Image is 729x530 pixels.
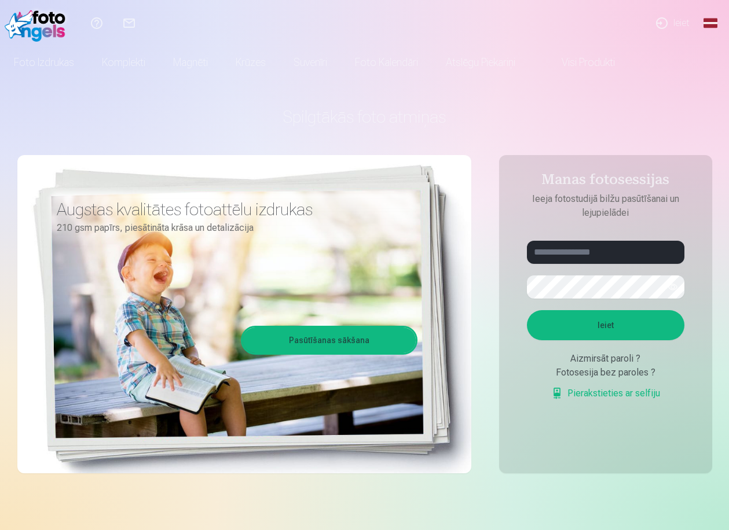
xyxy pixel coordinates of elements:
p: Ieeja fotostudijā bilžu pasūtīšanai un lejupielādei [515,192,696,220]
a: Krūzes [222,46,280,79]
a: Suvenīri [280,46,341,79]
div: Aizmirsāt paroli ? [527,352,684,366]
p: 210 gsm papīrs, piesātināta krāsa un detalizācija [57,220,409,236]
a: Komplekti [88,46,159,79]
button: Ieiet [527,310,684,340]
a: Atslēgu piekariņi [432,46,529,79]
div: Fotosesija bez paroles ? [527,366,684,380]
h4: Manas fotosessijas [515,171,696,192]
a: Magnēti [159,46,222,79]
a: Foto kalendāri [341,46,432,79]
h1: Spilgtākās foto atmiņas [17,106,712,127]
a: Visi produkti [529,46,629,79]
a: Pasūtīšanas sākšana [243,327,416,353]
a: Pierakstieties ar selfiju [551,387,660,400]
img: /fa1 [5,5,71,42]
h3: Augstas kvalitātes fotoattēlu izdrukas [57,199,409,220]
